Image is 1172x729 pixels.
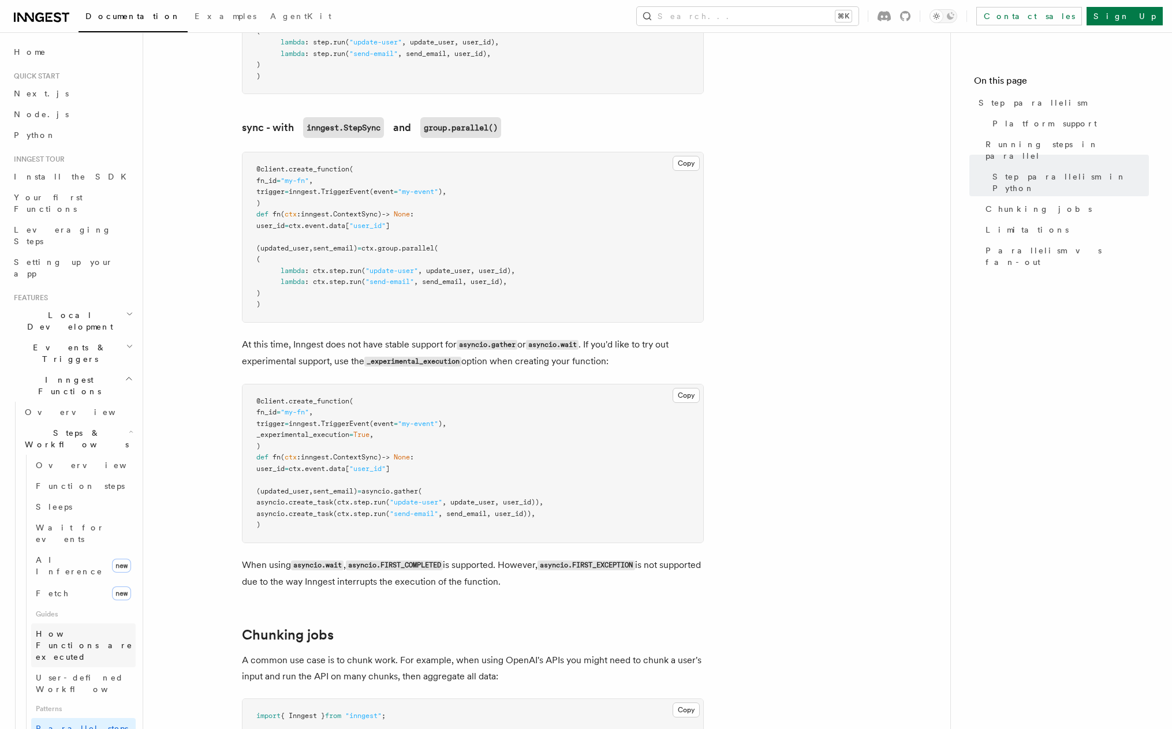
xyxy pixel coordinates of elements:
[277,408,281,416] span: =
[986,139,1149,162] span: Running steps in parallel
[289,510,333,518] span: create_task
[20,402,136,423] a: Overview
[256,210,268,218] span: def
[242,557,704,590] p: When using , is supported. However, is not supported due to the way Inngest interrupts the execut...
[256,431,349,439] span: _experimental_execution
[31,455,136,476] a: Overview
[981,134,1149,166] a: Running steps in parallel
[270,12,331,21] span: AgentKit
[386,510,390,518] span: (
[9,293,48,302] span: Features
[986,245,1149,268] span: Parallelism vs fan-out
[242,117,501,138] a: sync - withinngest.StepSyncandgroup.parallel()
[398,420,438,428] span: "my-event"
[325,222,329,230] span: .
[420,117,501,138] code: group.parallel()
[313,487,357,495] span: sent_email)
[345,465,349,473] span: [
[256,408,277,416] span: fn_id
[9,219,136,252] a: Leveraging Steps
[321,188,369,196] span: TriggerEvent
[410,210,414,218] span: :
[277,177,281,185] span: =
[31,667,136,700] a: User-defined Workflows
[31,582,136,605] a: Fetchnew
[305,50,333,58] span: : step.
[349,431,353,439] span: =
[301,465,305,473] span: .
[256,177,277,185] span: fn_id
[20,427,129,450] span: Steps & Workflows
[325,712,341,720] span: from
[418,267,515,275] span: , update_user, user_id),
[637,7,859,25] button: Search...⌘K
[112,559,131,573] span: new
[14,225,111,246] span: Leveraging Steps
[349,165,353,173] span: (
[349,465,386,473] span: "user_id"
[1087,7,1163,25] a: Sign Up
[349,38,402,46] span: "update-user"
[289,498,333,506] span: create_task
[36,523,104,544] span: Wait for events
[31,605,136,623] span: Guides
[349,50,398,58] span: "send-email"
[526,340,578,350] code: asyncio.wait
[386,498,390,506] span: (
[9,166,136,187] a: Install the SDK
[31,623,136,667] a: How Functions are executed
[285,188,289,196] span: =
[9,104,136,125] a: Node.js
[256,72,260,80] span: )
[329,222,345,230] span: data
[85,12,181,21] span: Documentation
[374,498,386,506] span: run
[365,267,418,275] span: "update-user"
[301,222,305,230] span: .
[974,92,1149,113] a: Step parallelism
[9,342,126,365] span: Events & Triggers
[273,210,281,218] span: fn
[988,166,1149,199] a: Step parallelism in Python
[374,244,378,252] span: .
[256,289,260,297] span: )
[281,38,305,46] span: lambda
[981,240,1149,272] a: Parallelism vs fan-out
[361,487,390,495] span: asyncio
[382,712,386,720] span: ;
[390,510,438,518] span: "send-email"
[256,487,309,495] span: (updated_user
[329,453,333,461] span: .
[9,187,136,219] a: Your first Functions
[36,555,103,576] span: AI Inference
[281,50,305,58] span: lambda
[291,560,344,570] code: asyncio.wait
[305,222,325,230] span: event
[346,560,443,570] code: asyncio.FIRST_COMPLETED
[281,453,285,461] span: (
[112,586,131,600] span: new
[313,244,357,252] span: sent_email)
[333,38,345,46] span: run
[256,521,260,529] span: )
[289,465,301,473] span: ctx
[673,702,700,717] button: Copy
[289,165,349,173] span: create_function
[434,244,438,252] span: (
[394,188,398,196] span: =
[281,210,285,218] span: (
[9,374,125,397] span: Inngest Functions
[361,267,365,275] span: (
[398,244,402,252] span: .
[325,465,329,473] span: .
[256,442,260,450] span: )
[309,177,313,185] span: ,
[349,222,386,230] span: "user_id"
[981,199,1149,219] a: Chunking jobs
[36,629,133,661] span: How Functions are executed
[349,278,361,286] span: run
[835,10,852,22] kbd: ⌘K
[256,61,260,69] span: )
[357,244,361,252] span: =
[242,627,334,643] a: Chunking jobs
